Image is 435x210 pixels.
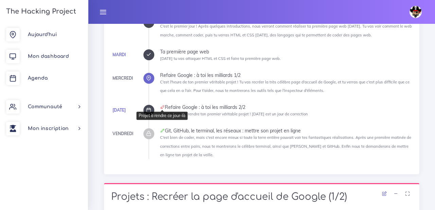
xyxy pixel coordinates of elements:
span: Mon dashboard [28,54,69,59]
div: Mercredi [112,75,133,82]
div: Refaire Google : à toi les milliards 2/2 [160,105,412,110]
h1: Projets : Recréer la page d'accueil de Google (1/2) [111,191,412,203]
img: avatar [410,6,422,18]
div: Vendredi [112,130,133,138]
span: Mon inscription [28,126,69,131]
small: C'est l'heure de ton premier véritable projet ! Tu vas recréer la très célèbre page d'accueil de ... [160,80,410,93]
small: [DATE] tu vas attaquer HTML et CSS et faire ta première page web. [160,56,281,61]
small: C'est bien de coder, mais c'est encore mieux si toute la terre entière pouvait voir tes fantastiq... [160,135,411,157]
small: C'est le premier jour ! Après quelques introductions, nous verront comment réaliser ta première p... [160,24,412,37]
a: Mardi [112,52,126,57]
div: Projet à rendre ce jour-là [136,112,188,120]
span: Agenda [28,76,48,81]
a: [DATE] [112,108,126,113]
div: Git, GitHub, le terminal, les réseaux : mettre son projet en ligne [160,128,412,133]
span: Communauté [28,104,62,109]
span: Aujourd'hui [28,32,57,37]
small: C'est l'heure de rendre ton premier véritable projet ! [DATE] est un jour de correction [160,112,308,116]
h3: The Hacking Project [4,8,76,15]
div: Refaire Google : à toi les milliards 1/2 [160,73,412,78]
div: Ta première page web [160,49,412,54]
